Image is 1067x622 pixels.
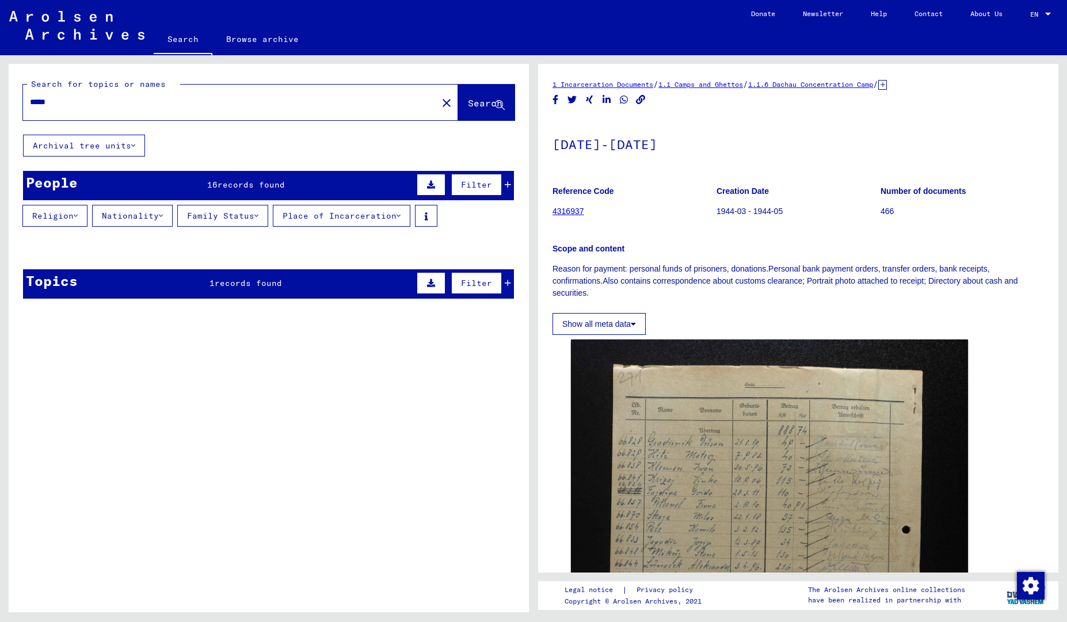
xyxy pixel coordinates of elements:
a: Browse archive [212,25,313,53]
button: Family Status [177,205,268,227]
div: | [565,584,707,596]
span: Search [468,97,502,109]
button: Share on LinkedIn [601,93,613,107]
a: 4316937 [552,207,584,216]
a: 1.1.6 Dachau Concentration Camp [748,80,873,89]
mat-label: Search for topics or names [31,79,166,89]
img: Change consent [1017,572,1045,600]
p: Copyright © Arolsen Archives, 2021 [565,596,707,606]
span: / [743,79,748,89]
button: Share on Facebook [550,93,562,107]
mat-icon: close [440,96,454,110]
p: Reason for payment: personal funds of prisoners, donations.Personal bank payment orders, transfer... [552,263,1044,299]
a: Legal notice [565,584,622,596]
span: records found [218,180,285,190]
h1: [DATE]-[DATE] [552,118,1044,169]
button: Share on WhatsApp [618,93,630,107]
button: Clear [435,91,458,114]
button: Filter [451,174,502,196]
b: Creation Date [717,186,769,196]
span: EN [1030,10,1043,18]
a: 1 Incarceration Documents [552,80,653,89]
button: Share on Xing [584,93,596,107]
div: Change consent [1016,571,1044,599]
p: have been realized in partnership with [808,595,965,605]
img: yv_logo.png [1004,581,1047,609]
button: Search [458,85,515,120]
button: Share on Twitter [566,93,578,107]
a: Privacy policy [627,584,707,596]
button: Show all meta data [552,313,646,335]
button: Religion [22,205,87,227]
a: 1.1 Camps and Ghettos [658,80,743,89]
span: Filter [461,180,492,190]
button: Filter [451,272,502,294]
p: The Arolsen Archives online collections [808,585,965,595]
p: 1944-03 - 1944-05 [717,205,880,217]
span: 16 [207,180,218,190]
span: / [653,79,658,89]
a: Search [154,25,212,55]
b: Reference Code [552,186,614,196]
div: People [26,172,78,193]
b: Number of documents [881,186,966,196]
p: 466 [881,205,1044,217]
img: Arolsen_neg.svg [9,11,144,40]
button: Nationality [92,205,173,227]
button: Copy link [635,93,647,107]
b: Scope and content [552,244,624,253]
span: / [873,79,878,89]
button: Archival tree units [23,135,145,157]
button: Place of Incarceration [273,205,410,227]
span: Filter [461,278,492,288]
